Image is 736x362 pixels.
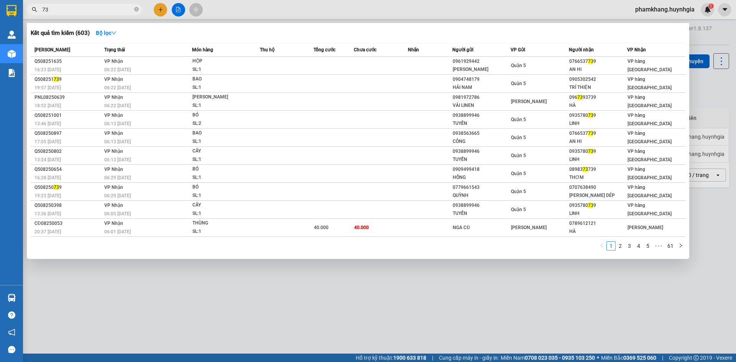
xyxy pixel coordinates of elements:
[34,47,70,52] span: [PERSON_NAME]
[314,47,335,52] span: Tổng cước
[192,228,250,236] div: SL: 1
[34,139,61,144] span: 17:05 [DATE]
[34,229,61,234] span: 20:37 [DATE]
[104,185,123,190] span: VP Nhận
[569,174,627,182] div: THƠM
[628,167,672,180] span: VP hàng [GEOGRAPHIC_DATA]
[104,59,123,64] span: VP Nhận
[453,183,510,192] div: 0779661543
[569,75,627,84] div: 0905302542
[453,147,510,156] div: 0938899946
[588,149,593,154] span: 73
[652,241,665,251] li: Next 5 Pages
[192,201,250,210] div: CÂY
[192,57,250,66] div: HỘP
[453,57,510,66] div: 0961929442
[314,225,329,230] span: 40.000
[569,183,627,192] div: 0707638490
[511,207,526,212] span: Quận 5
[34,165,102,174] div: Q508250654
[588,131,593,136] span: 73
[260,47,274,52] span: Thu hộ
[453,111,510,120] div: 0938899946
[104,103,131,108] span: 06:22 [DATE]
[104,95,123,100] span: VP Nhận
[8,346,15,353] span: message
[569,129,627,138] div: 0766537 9
[192,147,250,156] div: CÂY
[104,77,123,82] span: VP Nhận
[104,221,123,226] span: VP Nhận
[453,129,510,138] div: 0938563665
[511,171,526,176] span: Quận 5
[8,311,15,319] span: question-circle
[31,29,90,37] h3: Kết quả tìm kiếm ( 603 )
[569,84,627,92] div: TRÍ THIỆN
[628,113,672,126] span: VP hàng [GEOGRAPHIC_DATA]
[34,157,61,162] span: 13:24 [DATE]
[453,66,510,74] div: [PERSON_NAME]
[7,5,16,16] img: logo-vxr
[625,242,634,250] a: 3
[597,241,606,251] button: left
[597,241,606,251] li: Previous Page
[104,121,131,126] span: 06:13 [DATE]
[569,219,627,228] div: 0789612121
[34,93,102,102] div: PNL08250639
[192,129,250,138] div: BAO
[627,47,646,52] span: VP Nhận
[606,241,616,251] li: 1
[665,242,676,250] a: 61
[453,201,510,210] div: 0938899946
[34,193,61,198] span: 19:23 [DATE]
[511,117,526,122] span: Quận 5
[34,175,61,180] span: 16:28 [DATE]
[511,153,526,158] span: Quận 5
[34,147,102,156] div: Q508250802
[676,241,685,251] button: right
[192,84,250,92] div: SL: 1
[104,167,123,172] span: VP Nhận
[453,120,510,128] div: TUYỀN
[104,149,123,154] span: VP Nhận
[192,75,250,84] div: BAO
[192,47,213,52] span: Món hàng
[134,7,139,11] span: close-circle
[511,81,526,86] span: Quận 5
[34,111,102,120] div: Q508251001
[600,243,604,248] span: left
[588,203,593,208] span: 73
[34,85,61,90] span: 19:57 [DATE]
[569,156,627,164] div: LINH
[34,57,102,66] div: Q508251635
[54,77,59,82] span: 73
[569,228,627,236] div: HÀ
[104,157,131,162] span: 06:13 [DATE]
[569,120,627,128] div: LINH
[616,241,625,251] li: 2
[104,229,131,234] span: 06:01 [DATE]
[34,121,61,126] span: 13:46 [DATE]
[511,99,547,104] span: [PERSON_NAME]
[192,210,250,218] div: SL: 1
[569,192,627,200] div: [PERSON_NAME] DÉP
[104,203,123,208] span: VP Nhận
[511,135,526,140] span: Quận 5
[643,241,652,251] li: 5
[192,219,250,228] div: THÙNG
[34,201,102,210] div: Q508250398
[569,165,627,174] div: 08983 739
[104,131,123,136] span: VP Nhận
[354,225,369,230] span: 40.000
[32,7,37,12] span: search
[628,95,672,108] span: VP hàng [GEOGRAPHIC_DATA]
[511,189,526,194] span: Quận 5
[8,69,16,77] img: solution-icon
[569,201,627,210] div: 0935780 9
[34,75,102,84] div: Q508251 9
[192,111,250,120] div: BÓ
[569,57,627,66] div: 0766537 9
[34,183,102,192] div: Q508250 9
[453,102,510,110] div: VẢI LINEN
[192,138,250,146] div: SL: 1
